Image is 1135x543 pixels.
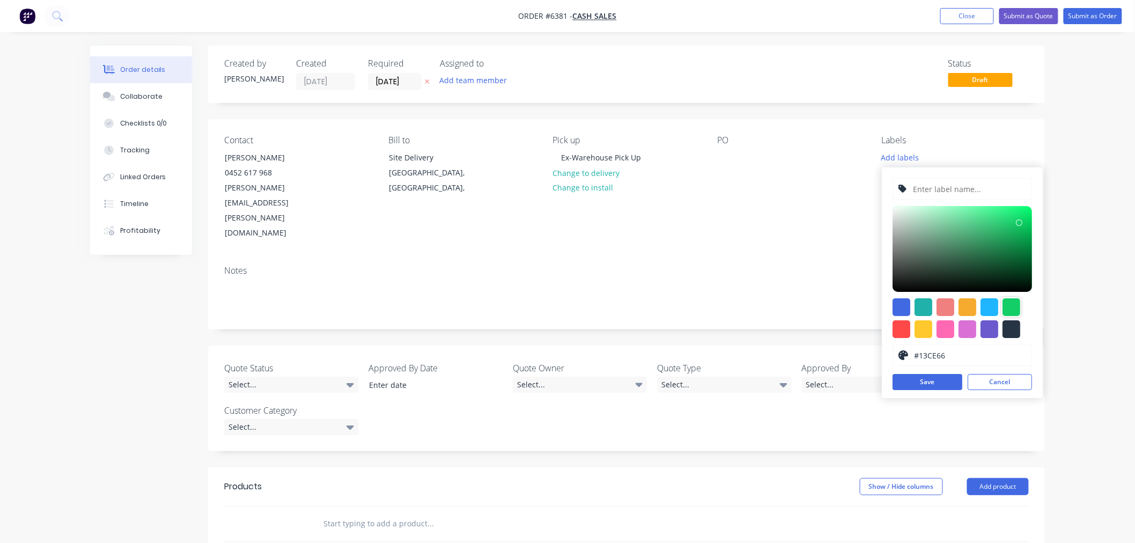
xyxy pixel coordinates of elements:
div: #ff4949 [893,320,910,338]
div: Notes [224,266,1029,276]
div: Labels [882,135,1029,145]
button: Submit as Order [1064,8,1122,24]
button: Close [940,8,994,24]
div: Select... [513,377,647,393]
div: #4169e1 [893,298,910,316]
div: Profitability [120,226,160,236]
div: Select... [224,419,358,435]
div: Products [224,480,262,493]
span: Draft [948,73,1013,86]
div: #1fb6ff [981,298,998,316]
button: Order details [90,56,192,83]
button: Checklists 0/0 [90,110,192,137]
button: Show / Hide columns [860,478,943,495]
label: Customer Category [224,404,358,417]
div: Checklists 0/0 [120,119,167,128]
button: Change to install [547,180,619,195]
label: Approved By Date [368,362,503,375]
div: Assigned to [440,58,547,69]
div: Pick up [553,135,700,145]
label: Quote Type [658,362,792,375]
div: #20b2aa [915,298,932,316]
div: #f08080 [937,298,954,316]
div: Site Delivery [389,150,478,165]
div: PO [717,135,864,145]
div: [GEOGRAPHIC_DATA], [GEOGRAPHIC_DATA], [389,165,478,195]
div: Select... [224,377,358,393]
div: #6a5acd [981,320,998,338]
button: Cancel [968,374,1032,390]
div: Select... [802,377,936,393]
div: #ff69b4 [937,320,954,338]
div: Linked Orders [120,172,166,182]
span: Order #6381 - [519,11,573,21]
div: 0452 617 968 [225,165,314,180]
div: [PERSON_NAME]0452 617 968[PERSON_NAME][EMAIL_ADDRESS][PERSON_NAME][DOMAIN_NAME] [216,150,323,241]
button: Add team member [434,73,513,87]
div: Tracking [120,145,150,155]
div: Select... [658,377,792,393]
button: Submit as Quote [999,8,1058,24]
div: [PERSON_NAME] [225,150,314,165]
button: Add product [967,478,1029,495]
button: Tracking [90,137,192,164]
div: #f6ab2f [959,298,976,316]
div: Created by [224,58,283,69]
div: Status [948,58,1029,69]
div: #ffc82c [915,320,932,338]
a: Cash Sales [573,11,617,21]
button: Collaborate [90,83,192,110]
div: Timeline [120,199,149,209]
div: Ex-Warehouse Pick Up [553,150,650,165]
div: Created [296,58,355,69]
div: Required [368,58,427,69]
input: Enter label name... [912,179,1027,199]
div: [PERSON_NAME][EMAIL_ADDRESS][PERSON_NAME][DOMAIN_NAME] [225,180,314,240]
input: Enter date [362,377,495,393]
div: #13ce66 [1003,298,1020,316]
input: Start typing to add a product... [323,513,537,534]
div: #da70d6 [959,320,976,338]
div: [PERSON_NAME] [224,73,283,84]
button: Timeline [90,190,192,217]
button: Change to delivery [547,165,625,180]
label: Quote Status [224,362,358,375]
div: #273444 [1003,320,1020,338]
button: Save [893,374,962,390]
button: Add labels [875,150,925,164]
label: Quote Owner [513,362,647,375]
div: Order details [120,65,166,75]
div: Site Delivery[GEOGRAPHIC_DATA], [GEOGRAPHIC_DATA], [380,150,487,196]
button: Linked Orders [90,164,192,190]
label: Approved By [802,362,936,375]
div: Contact [224,135,371,145]
button: Add team member [440,73,513,87]
button: Profitability [90,217,192,244]
div: Collaborate [120,92,163,101]
img: Factory [19,8,35,24]
div: Bill to [388,135,535,145]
